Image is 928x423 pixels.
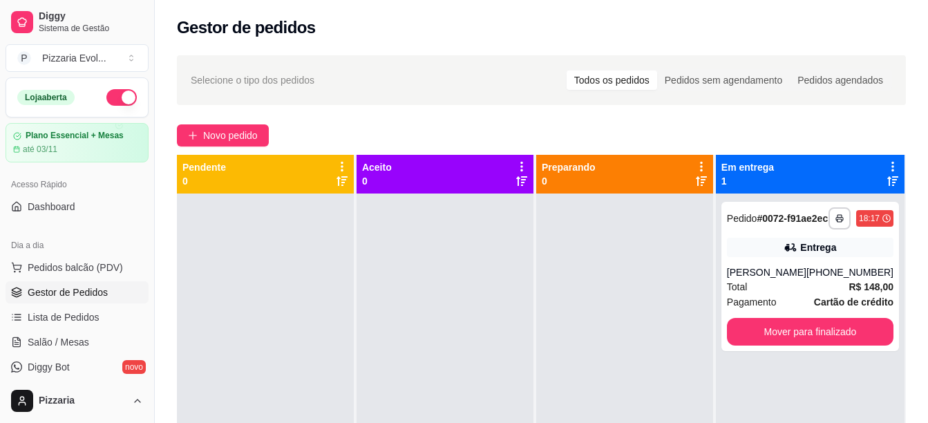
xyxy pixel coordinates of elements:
[191,73,314,88] span: Selecione o tipo dos pedidos
[806,265,893,279] div: [PHONE_NUMBER]
[28,200,75,214] span: Dashboard
[542,160,596,174] p: Preparando
[28,360,70,374] span: Diggy Bot
[6,234,149,256] div: Dia a dia
[182,174,226,188] p: 0
[859,213,880,224] div: 18:17
[6,173,149,196] div: Acesso Rápido
[17,51,31,65] span: P
[106,89,137,106] button: Alterar Status
[6,306,149,328] a: Lista de Pedidos
[6,44,149,72] button: Select a team
[757,213,828,224] strong: # 0072-f91ae2ec
[6,356,149,378] a: Diggy Botnovo
[177,17,316,39] h2: Gestor de pedidos
[814,297,893,308] strong: Cartão de crédito
[362,174,392,188] p: 0
[28,285,108,299] span: Gestor de Pedidos
[6,256,149,279] button: Pedidos balcão (PDV)
[567,70,657,90] div: Todos os pedidos
[727,213,757,224] span: Pedido
[362,160,392,174] p: Aceito
[727,318,893,346] button: Mover para finalizado
[727,294,777,310] span: Pagamento
[542,174,596,188] p: 0
[177,124,269,147] button: Novo pedido
[39,10,143,23] span: Diggy
[39,23,143,34] span: Sistema de Gestão
[727,265,806,279] div: [PERSON_NAME]
[182,160,226,174] p: Pendente
[6,196,149,218] a: Dashboard
[727,279,748,294] span: Total
[28,261,123,274] span: Pedidos balcão (PDV)
[849,281,893,292] strong: R$ 148,00
[6,123,149,162] a: Plano Essencial + Mesasaté 03/11
[42,51,106,65] div: Pizzaria Evol ...
[26,131,124,141] article: Plano Essencial + Mesas
[28,335,89,349] span: Salão / Mesas
[790,70,891,90] div: Pedidos agendados
[800,241,836,254] div: Entrega
[657,70,790,90] div: Pedidos sem agendamento
[39,395,126,407] span: Pizzaria
[17,90,75,105] div: Loja aberta
[203,128,258,143] span: Novo pedido
[28,310,100,324] span: Lista de Pedidos
[721,160,774,174] p: Em entrega
[6,384,149,417] button: Pizzaria
[188,131,198,140] span: plus
[23,144,57,155] article: até 03/11
[6,6,149,39] a: DiggySistema de Gestão
[6,281,149,303] a: Gestor de Pedidos
[721,174,774,188] p: 1
[6,331,149,353] a: Salão / Mesas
